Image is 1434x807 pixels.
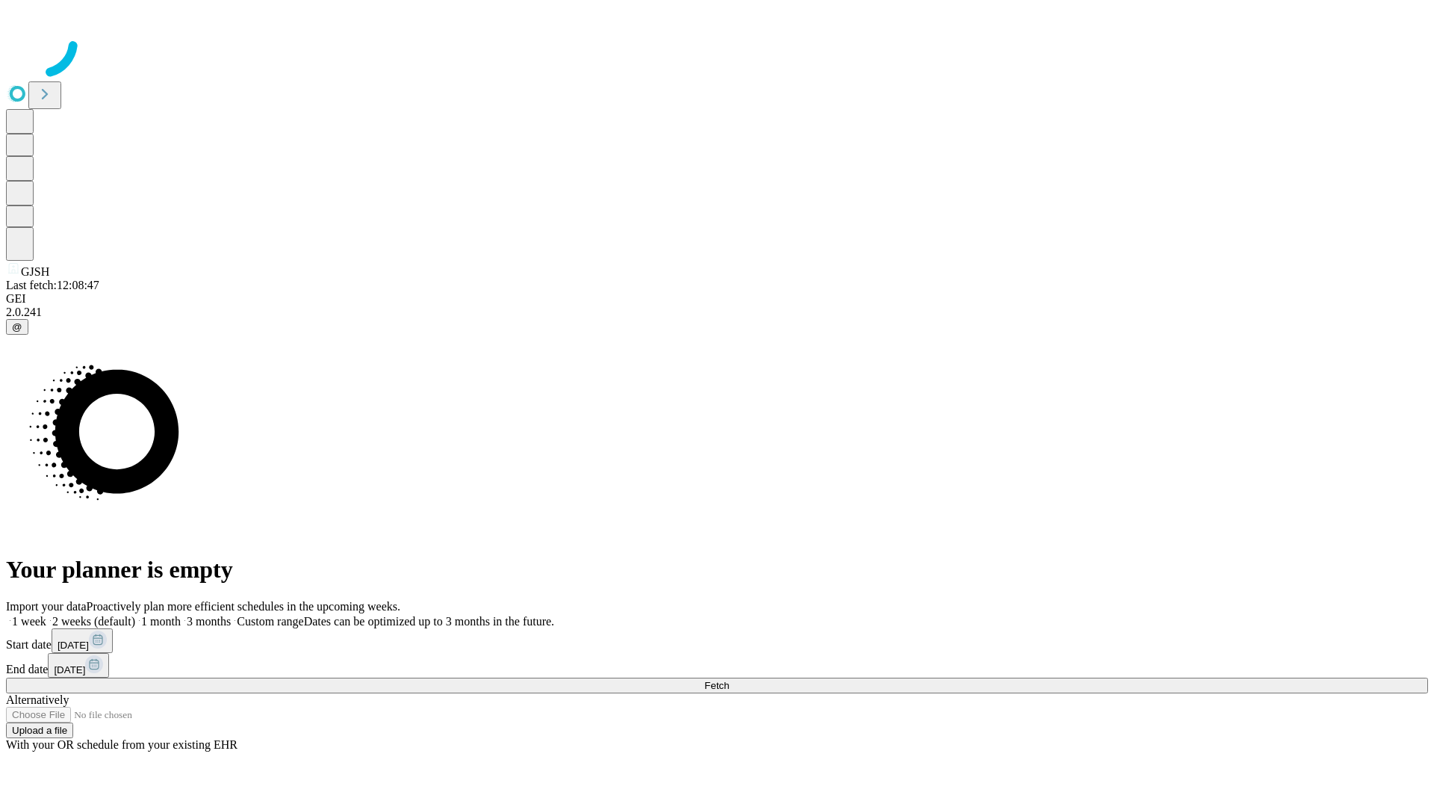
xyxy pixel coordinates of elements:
[6,653,1428,678] div: End date
[87,600,400,613] span: Proactively plan more efficient schedules in the upcoming weeks.
[52,615,135,628] span: 2 weeks (default)
[54,664,85,675] span: [DATE]
[237,615,303,628] span: Custom range
[6,279,99,291] span: Last fetch: 12:08:47
[6,292,1428,306] div: GEI
[52,628,113,653] button: [DATE]
[304,615,554,628] span: Dates can be optimized up to 3 months in the future.
[6,556,1428,584] h1: Your planner is empty
[141,615,181,628] span: 1 month
[6,600,87,613] span: Import your data
[6,306,1428,319] div: 2.0.241
[6,693,69,706] span: Alternatively
[704,680,729,691] span: Fetch
[187,615,231,628] span: 3 months
[21,265,49,278] span: GJSH
[12,615,46,628] span: 1 week
[6,678,1428,693] button: Fetch
[58,640,89,651] span: [DATE]
[6,628,1428,653] div: Start date
[6,738,238,751] span: With your OR schedule from your existing EHR
[48,653,109,678] button: [DATE]
[6,723,73,738] button: Upload a file
[6,319,28,335] button: @
[12,321,22,333] span: @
